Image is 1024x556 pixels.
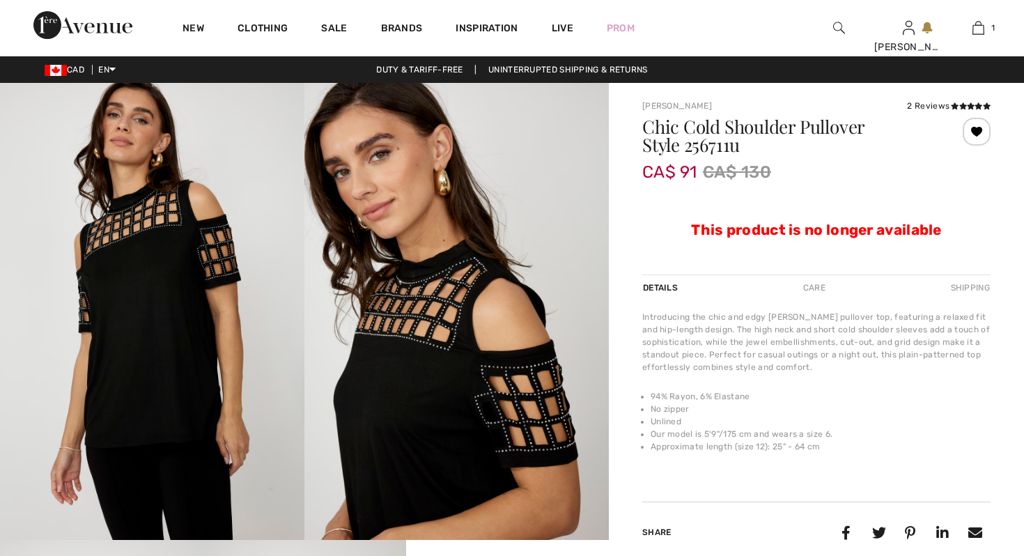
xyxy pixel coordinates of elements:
[947,275,991,300] div: Shipping
[45,65,90,75] span: CAD
[903,21,915,34] a: Sign In
[642,118,933,154] h1: Chic Cold Shoulder Pullover Style 256711u
[33,11,132,39] img: 1ère Avenue
[642,527,672,537] span: Share
[456,22,518,37] span: Inspiration
[45,65,67,76] img: Canadian Dollar
[552,21,573,36] a: Live
[874,40,942,54] div: [PERSON_NAME]
[651,428,991,440] li: Our model is 5'9"/175 cm and wears a size 6.
[944,20,1012,36] a: 1
[703,160,771,185] span: CA$ 130
[972,20,984,36] img: My Bag
[642,185,991,241] div: This product is no longer available
[238,22,288,37] a: Clothing
[304,83,609,540] img: Chic Cold Shoulder Pullover Style 256711U. 2
[651,403,991,415] li: No zipper
[651,390,991,403] li: 94% Rayon, 6% Elastane
[381,22,423,37] a: Brands
[991,22,995,34] span: 1
[183,22,204,37] a: New
[651,415,991,428] li: Unlined
[907,100,991,112] div: 2 Reviews
[903,20,915,36] img: My Info
[833,20,845,36] img: search the website
[321,22,347,37] a: Sale
[791,275,837,300] div: Care
[642,148,697,182] span: CA$ 91
[642,275,681,300] div: Details
[98,65,116,75] span: EN
[642,101,712,111] a: [PERSON_NAME]
[642,311,991,373] div: Introducing the chic and edgy [PERSON_NAME] pullover top, featuring a relaxed fit and hip-length ...
[607,21,635,36] a: Prom
[651,440,991,453] li: Approximate length (size 12): 25" - 64 cm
